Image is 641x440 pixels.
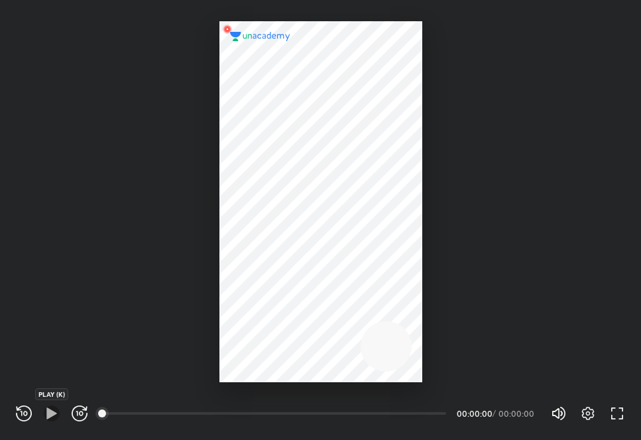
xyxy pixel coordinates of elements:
[35,388,68,400] div: PLAY (K)
[230,32,291,41] img: logo.2a7e12a2.svg
[219,21,235,37] img: wMgqJGBwKWe8AAAAABJRU5ErkJggg==
[493,409,496,417] div: /
[498,409,535,417] div: 00:00:00
[457,409,490,417] div: 00:00:00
